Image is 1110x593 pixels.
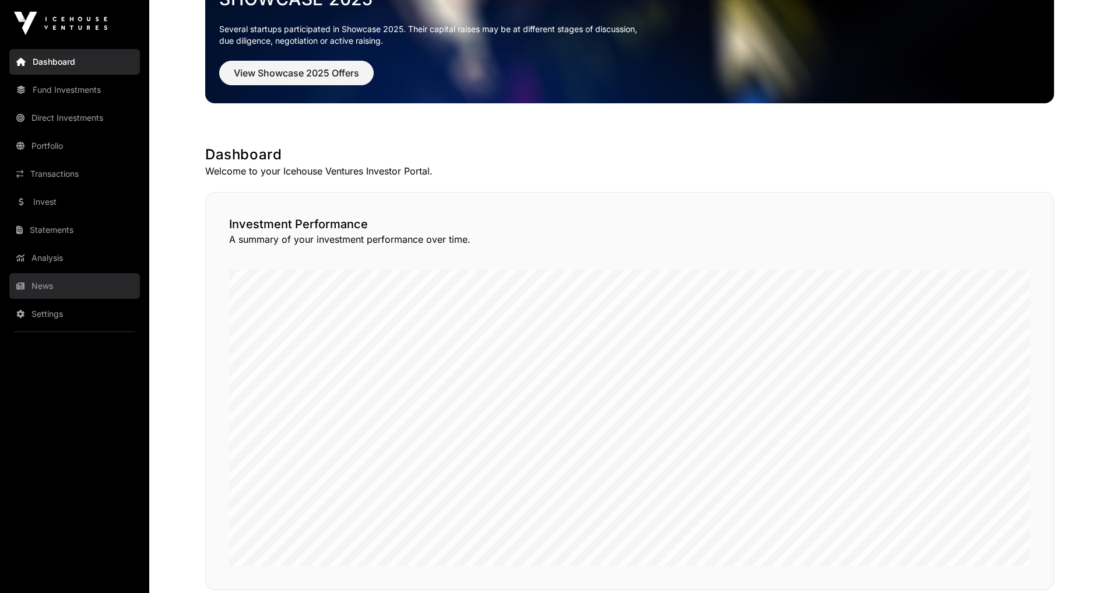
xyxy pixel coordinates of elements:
a: Direct Investments [9,105,140,131]
p: Welcome to your Icehouse Ventures Investor Portal. [205,164,1054,178]
a: Invest [9,189,140,215]
a: Portfolio [9,133,140,159]
a: Transactions [9,161,140,187]
a: Statements [9,217,140,243]
a: Dashboard [9,49,140,75]
iframe: Chat Widget [1052,537,1110,593]
button: View Showcase 2025 Offers [219,61,374,85]
p: A summary of your investment performance over time. [229,232,1030,246]
h1: Dashboard [205,145,1054,164]
p: Several startups participated in Showcase 2025. Their capital raises may be at different stages o... [219,23,1040,47]
a: Settings [9,301,140,327]
a: Analysis [9,245,140,271]
a: News [9,273,140,299]
h2: Investment Performance [229,216,1030,232]
img: Icehouse Ventures Logo [14,12,107,35]
span: View Showcase 2025 Offers [234,66,359,80]
a: View Showcase 2025 Offers [219,72,374,84]
a: Fund Investments [9,77,140,103]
